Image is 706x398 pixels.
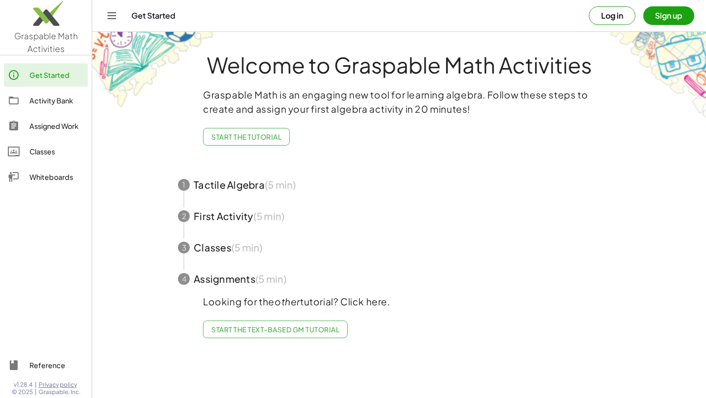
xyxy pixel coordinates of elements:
div: Activity Bank [29,95,84,106]
div: Whiteboards [29,171,84,183]
a: Assigned Work [4,114,88,138]
a: Classes [4,140,88,163]
a: Reference [4,353,88,377]
div: Reference [29,359,84,371]
a: Start the Text-based GM Tutorial [203,321,348,338]
button: Sign up [643,6,694,25]
div: Get Started [29,69,84,81]
h1: Welcome to Graspable Math Activities [160,53,638,76]
p: Looking for the tutorial? Click here. [203,295,595,309]
em: other [275,296,300,307]
a: Whiteboards [4,165,88,189]
span: | [35,388,37,396]
span: Graspable, Inc. [39,388,80,396]
div: Classes [29,146,84,157]
a: Activity Bank [4,89,88,112]
button: Start the Tutorial [203,128,290,146]
button: 3Classes(5 min) [166,232,632,263]
span: | [35,381,37,389]
span: Start the Tutorial [211,132,281,141]
div: 3 [178,242,190,253]
a: Get Started [4,63,88,87]
img: get-started-bg-ul-Ceg4j33I.png [92,31,215,109]
div: Assigned Work [29,120,84,132]
p: Graspable Math is an engaging new tool for learning algebra. Follow these steps to create and ass... [203,88,595,116]
div: 4 [178,273,190,285]
a: Privacy policy [39,381,80,389]
button: 4Assignments(5 min) [166,263,632,295]
span: v1.28.4 [14,381,33,389]
button: Toggle navigation [104,8,120,24]
button: Log in [589,6,635,25]
div: 1 [178,179,190,191]
button: 2First Activity(5 min) [166,200,632,232]
span: Graspable Math Activities [14,30,78,54]
button: 1Tactile Algebra(5 min) [166,169,632,200]
span: Start the Text-based GM Tutorial [211,325,339,334]
div: 2 [178,210,190,222]
span: © 2025 [12,388,33,396]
